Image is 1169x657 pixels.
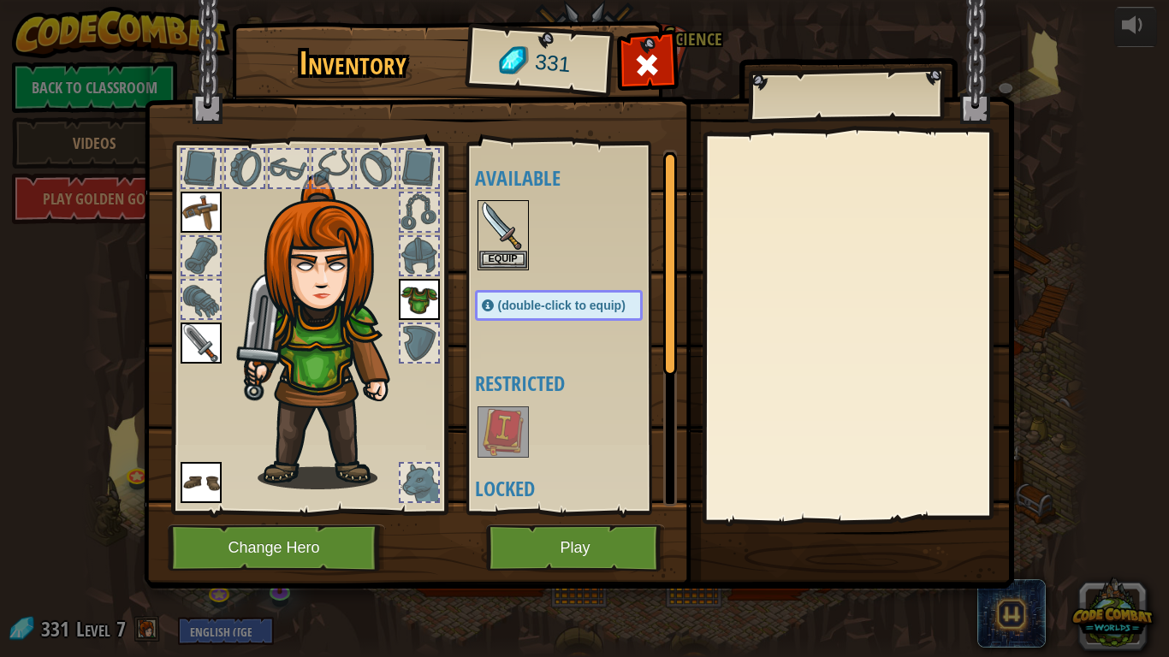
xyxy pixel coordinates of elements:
[475,372,677,394] h4: Restricted
[236,175,420,489] img: hair_f2.png
[181,192,222,233] img: portrait.png
[475,477,677,500] h4: Locked
[399,279,440,320] img: portrait.png
[486,524,665,571] button: Play
[244,45,462,81] h1: Inventory
[479,202,527,250] img: portrait.png
[498,299,626,312] span: (double-click to equip)
[533,47,572,80] span: 331
[479,408,527,456] img: portrait.png
[181,323,222,364] img: portrait.png
[475,167,677,189] h4: Available
[168,524,385,571] button: Change Hero
[181,462,222,503] img: portrait.png
[479,251,527,269] button: Equip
